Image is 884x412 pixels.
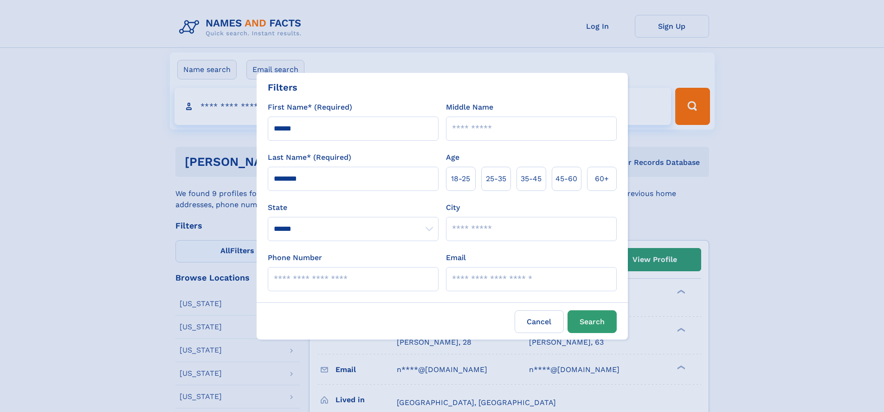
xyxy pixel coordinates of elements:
[521,173,542,184] span: 35‑45
[268,80,297,94] div: Filters
[268,202,439,213] label: State
[446,152,459,163] label: Age
[268,152,351,163] label: Last Name* (Required)
[268,252,322,263] label: Phone Number
[446,202,460,213] label: City
[595,173,609,184] span: 60+
[515,310,564,333] label: Cancel
[568,310,617,333] button: Search
[555,173,577,184] span: 45‑60
[486,173,506,184] span: 25‑35
[268,102,352,113] label: First Name* (Required)
[446,102,493,113] label: Middle Name
[451,173,470,184] span: 18‑25
[446,252,466,263] label: Email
